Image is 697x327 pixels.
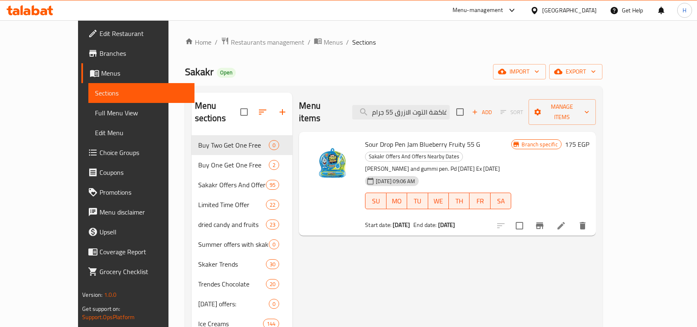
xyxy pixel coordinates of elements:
a: Support.OpsPlatform [82,312,135,322]
button: Branch-specific-item [530,216,550,236]
div: [GEOGRAPHIC_DATA] [542,6,597,15]
span: FR [473,195,487,207]
a: Grocery Checklist [81,262,194,282]
div: Buy Two Get One Free0 [192,135,293,155]
span: 95 [266,181,279,189]
a: Coverage Report [81,242,194,262]
span: Get support on: [82,303,120,314]
div: Buy Two Get One Free [198,140,269,150]
span: 0 [269,241,279,248]
span: Sort sections [253,102,273,122]
li: / [215,37,218,47]
a: Edit menu item [556,221,566,231]
span: export [556,67,596,77]
div: items [266,200,279,210]
span: Menu disclaimer [100,207,188,217]
span: [DATE] 09:06 AM [372,177,418,185]
div: Limited Time Offer [198,200,266,210]
span: Restaurants management [231,37,304,47]
h6: 175 EGP [565,138,589,150]
a: Promotions [81,182,194,202]
span: Full Menu View [95,108,188,118]
span: TH [452,195,466,207]
span: Summer offers with skakr [198,239,269,249]
input: search [352,105,450,119]
span: 0 [269,300,279,308]
button: import [493,64,546,79]
span: Open [217,69,236,76]
a: Menus [81,63,194,83]
span: Buy One Get One Free [198,160,269,170]
button: WE [428,193,449,209]
span: Edit Menu [95,128,188,138]
button: SA [491,193,511,209]
span: 22 [266,201,279,209]
span: dried candy and fruits [198,220,266,229]
span: Manage items [535,102,589,122]
span: Version: [82,289,102,300]
span: Branch specific [518,141,561,148]
a: Edit Restaurant [81,24,194,43]
div: Menu-management [453,5,503,15]
button: delete [573,216,593,236]
span: Coupons [100,167,188,177]
span: Trendes Chocolate [198,279,266,289]
span: 20 [266,280,279,288]
span: Choice Groups [100,148,188,158]
span: Sakakr Offers And Offers Nearby Dates [365,152,462,161]
div: Skaker Trends30 [192,254,293,274]
div: Buy One Get One Free2 [192,155,293,175]
span: Skaker Trends [198,259,266,269]
span: Grocery Checklist [100,267,188,277]
button: TH [449,193,469,209]
h2: Menu sections [195,100,241,124]
h2: Menu items [299,100,342,124]
a: Home [185,37,211,47]
span: Edit Restaurant [100,29,188,38]
span: WE [431,195,446,207]
div: items [266,259,279,269]
a: Choice Groups [81,143,194,162]
a: Edit Menu [88,123,194,143]
div: items [266,180,279,190]
span: Sakakr [185,62,213,81]
div: Sakakr Offers And Offers Nearby Dates [365,152,463,162]
button: SU [365,193,386,209]
div: items [266,220,279,229]
a: Menus [314,37,343,48]
span: Upsell [100,227,188,237]
a: Coupons [81,162,194,182]
div: items [269,299,279,309]
b: [DATE] [438,220,455,230]
span: H [683,6,686,15]
span: Sour Drop Pen Jam Blueberry Fruity 55 G [365,138,480,150]
span: Start date: [365,220,391,230]
span: Menus [324,37,343,47]
span: 2 [269,161,279,169]
li: / [308,37,311,47]
span: [DATE] offers: [198,299,269,309]
nav: breadcrumb [185,37,602,48]
span: Sections [352,37,376,47]
button: FR [469,193,490,209]
span: 30 [266,260,279,268]
a: Full Menu View [88,103,194,123]
div: items [269,160,279,170]
img: Sour Drop Pen Jam Blueberry Fruity 55 G [306,138,358,191]
div: Limited Time Offer22 [192,195,293,215]
span: End date: [413,220,436,230]
div: Summer offers with skakr0 [192,234,293,254]
div: Open [217,68,236,78]
button: TU [407,193,428,209]
span: 0 [269,141,279,149]
div: dried candy and fruits23 [192,215,293,234]
span: MO [390,195,404,207]
button: Manage items [529,99,596,125]
span: Select all sections [235,103,253,121]
div: items [269,140,279,150]
div: Sakakr Offers And Offers Nearby Dates [198,180,266,190]
div: items [266,279,279,289]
